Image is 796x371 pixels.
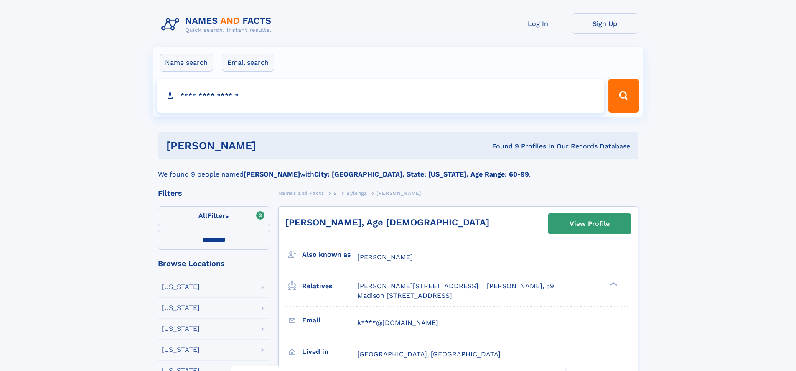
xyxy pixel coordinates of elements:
[572,13,638,34] a: Sign Up
[346,188,367,198] a: Bylenga
[357,350,501,358] span: [GEOGRAPHIC_DATA], [GEOGRAPHIC_DATA]
[357,291,452,300] a: Madison [STREET_ADDRESS]
[166,141,374,151] h1: [PERSON_NAME]
[198,212,207,220] span: All
[302,248,357,262] h3: Also known as
[608,79,639,113] button: Search Button
[244,170,300,178] b: [PERSON_NAME]
[357,281,478,291] a: [PERSON_NAME][STREET_ADDRESS]
[357,253,413,261] span: [PERSON_NAME]
[302,313,357,328] h3: Email
[158,189,270,197] div: Filters
[376,190,421,196] span: [PERSON_NAME]
[160,54,213,72] label: Name search
[505,13,572,34] a: Log In
[158,260,270,267] div: Browse Locations
[158,13,278,36] img: Logo Names and Facts
[162,346,200,353] div: [US_STATE]
[346,190,367,196] span: Bylenga
[158,159,638,179] div: We found 9 people named with .
[608,281,618,287] div: ❯
[157,79,605,113] input: search input
[302,345,357,359] h3: Lived in
[222,54,274,72] label: Email search
[314,170,529,178] b: City: [GEOGRAPHIC_DATA], State: [US_STATE], Age Range: 60-99
[374,142,630,151] div: Found 9 Profiles In Our Records Database
[162,304,200,311] div: [US_STATE]
[278,188,324,198] a: Names and Facts
[158,206,270,226] label: Filters
[487,281,554,291] a: [PERSON_NAME], 59
[162,325,200,332] div: [US_STATE]
[302,279,357,293] h3: Relatives
[333,188,337,198] a: B
[570,214,610,233] div: View Profile
[285,217,489,228] a: [PERSON_NAME], Age [DEMOGRAPHIC_DATA]
[333,190,337,196] span: B
[162,284,200,290] div: [US_STATE]
[548,214,631,234] a: View Profile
